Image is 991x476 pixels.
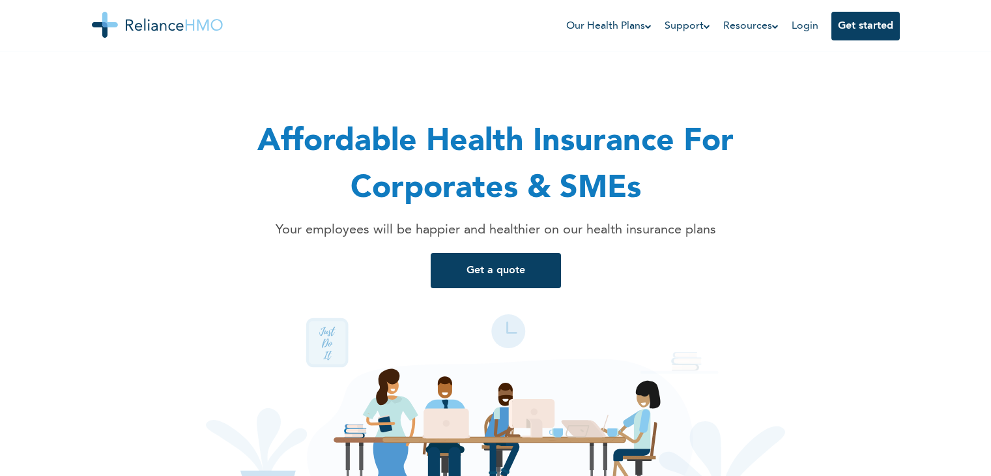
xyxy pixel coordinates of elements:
[792,21,818,31] a: Login
[665,18,710,34] a: Support
[831,12,900,40] button: Get started
[92,12,223,38] img: Reliance HMO's Logo
[723,18,779,34] a: Resources
[566,18,652,34] a: Our Health Plans
[170,119,822,213] h1: Affordable Health Insurance For Corporates & SMEs
[431,253,561,288] button: Get a quote
[203,220,789,240] p: Your employees will be happier and healthier on our health insurance plans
